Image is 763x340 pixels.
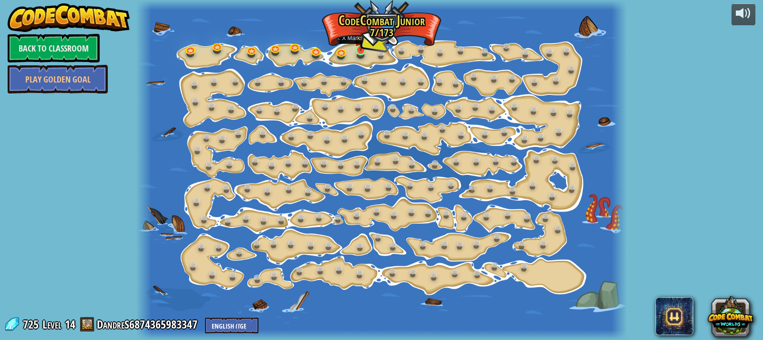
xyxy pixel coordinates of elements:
span: 725 [23,317,41,332]
a: Play Golden Goal [8,65,108,93]
span: Level [42,317,62,332]
img: level-banner-started.png [355,24,367,51]
a: DandreS6874365983347 [97,317,200,332]
span: 14 [65,317,75,332]
a: Back to Classroom [8,34,100,62]
button: Adjust volume [732,3,755,26]
img: CodeCombat - Learn how to code by playing a game [8,3,130,32]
